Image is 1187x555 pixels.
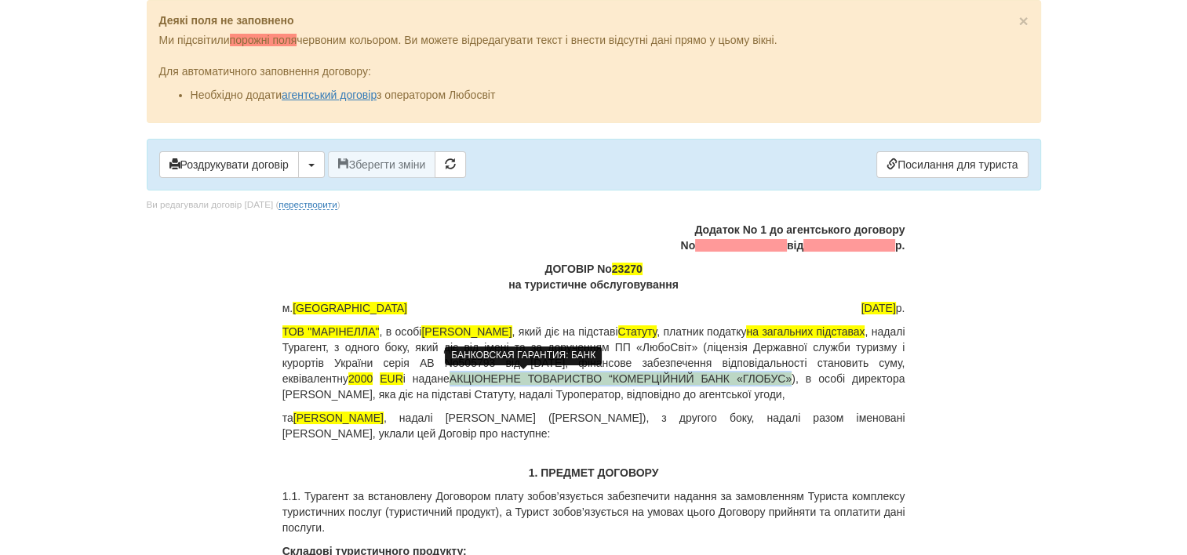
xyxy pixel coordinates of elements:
[147,198,340,212] div: Ви редагували договір [DATE] ( )
[618,325,657,338] span: Статуту
[282,324,905,402] p: , в особі , який діє на підставі , платник податку , надалі Турагент, з одного боку, який діє від...
[282,261,905,292] p: ДОГОВІР No на туристичне обслуговування
[746,325,865,338] span: на загальних підставах
[348,372,373,385] span: 2000
[159,32,1029,48] p: Ми підсвітили червоним кольором. Ви можете відредагувати текст і внести відсутні дані прямо у цьо...
[282,89,377,101] a: агентський договір
[191,87,1029,103] li: Необхідно додати з оператором Любосвіт
[421,325,512,338] span: [PERSON_NAME]
[445,346,602,365] div: БАНКОВСКАЯ ГАРАНТИЯ: БАНК
[293,412,384,424] span: [PERSON_NAME]
[282,325,380,338] span: ТОВ "МАРІНЕЛЛА"
[282,300,407,316] span: м.
[861,302,896,314] span: [DATE]
[876,151,1028,178] a: Посилання для туриста
[159,151,299,178] button: Роздрукувати договір
[282,410,905,441] p: та , надалі [PERSON_NAME] ([PERSON_NAME]), з другого боку, надалі разом іменовані [PERSON_NAME], ...
[328,151,436,178] button: Зберегти зміни
[282,488,905,535] p: 1.1. Турагент за встановлену Договором плату зобов’язується забезпечити надання за замовленням Ту...
[282,465,905,481] p: 1. ПРЕДМЕТ ДОГОВОРУ
[861,300,905,316] span: р.
[282,222,905,253] p: Додаток No 1 до агентського договору No від р.
[159,13,1029,28] p: Деякі поля не заповнено
[1018,13,1028,29] button: Close
[450,372,792,385] span: АКЦІОНЕРНЕ ТОВАРИСТВО “КОМЕРЦІЙНИЙ БАНК «ГЛОБУС»
[159,48,1029,103] div: Для автоматичного заповнення договору:
[279,199,337,210] a: перестворити
[293,302,407,314] span: [GEOGRAPHIC_DATA]
[230,34,297,46] span: порожні поля
[612,263,643,275] span: 23270
[380,372,403,385] span: EUR
[1018,12,1028,30] span: ×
